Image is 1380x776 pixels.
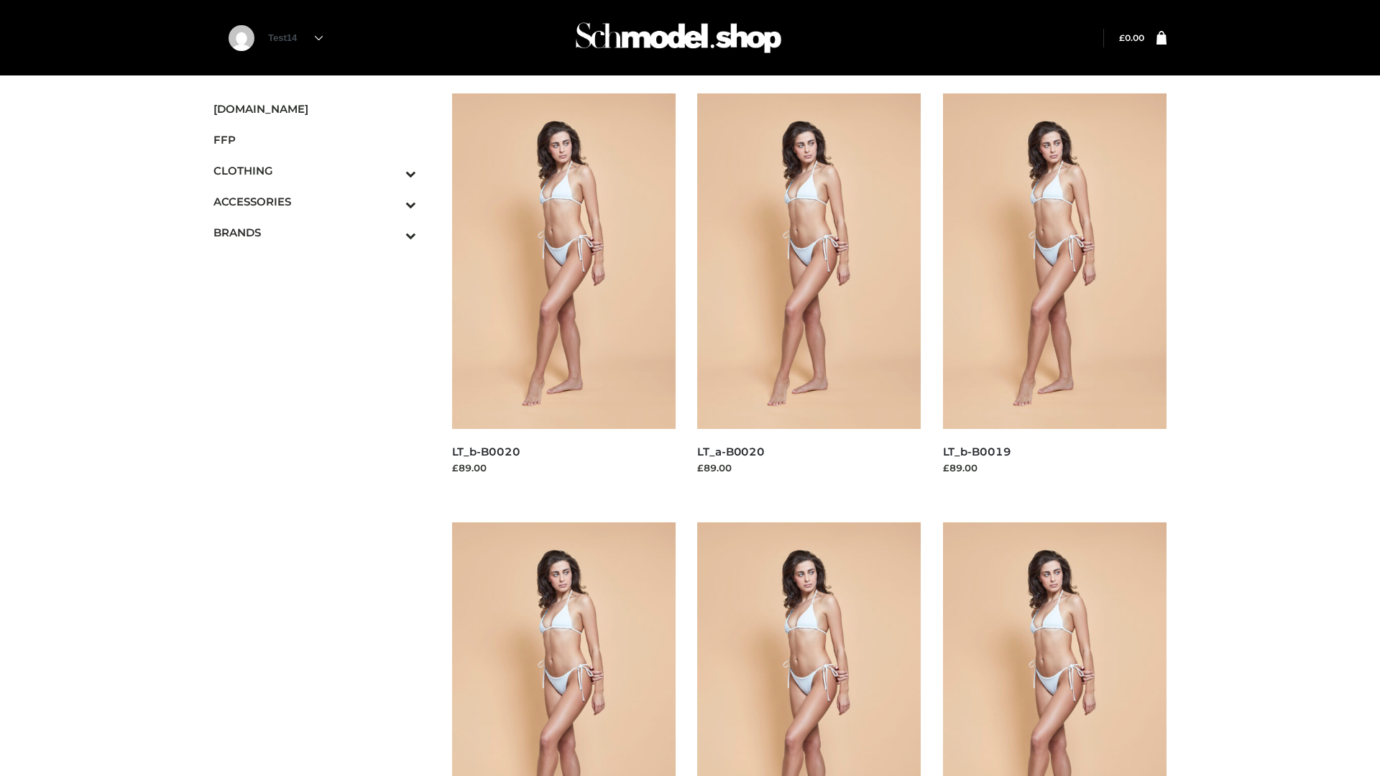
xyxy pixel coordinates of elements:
a: LT_b-B0020 [452,445,520,458]
a: FFP [213,124,416,155]
span: £ [1119,32,1125,43]
a: Test14 [268,32,323,43]
button: Toggle Submenu [366,186,416,217]
a: BRANDSToggle Submenu [213,217,416,248]
a: CLOTHINGToggle Submenu [213,155,416,186]
bdi: 0.00 [1119,32,1144,43]
img: Schmodel Admin 964 [571,9,786,66]
span: BRANDS [213,224,416,241]
span: CLOTHING [213,162,416,179]
a: Read more [452,477,505,489]
a: Read more [697,477,750,489]
a: Read more [943,477,996,489]
span: ACCESSORIES [213,193,416,210]
div: £89.00 [697,461,921,475]
a: ACCESSORIESToggle Submenu [213,186,416,217]
button: Toggle Submenu [366,155,416,186]
a: LT_b-B0019 [943,445,1011,458]
span: FFP [213,131,416,148]
div: £89.00 [943,461,1167,475]
div: £89.00 [452,461,676,475]
a: [DOMAIN_NAME] [213,93,416,124]
button: Toggle Submenu [366,217,416,248]
span: [DOMAIN_NAME] [213,101,416,117]
a: £0.00 [1119,32,1144,43]
a: LT_a-B0020 [697,445,765,458]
